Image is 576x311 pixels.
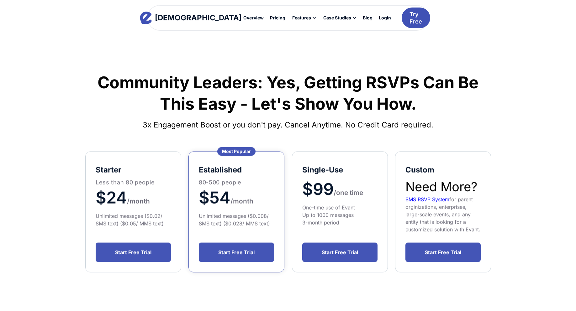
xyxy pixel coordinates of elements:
a: Overview [240,13,267,23]
div: Login [379,16,391,20]
h5: established [199,165,274,175]
div: Blog [363,16,373,20]
span: $24 [96,188,127,208]
div: Case Studies [320,13,360,23]
a: Start Free Trial [96,243,171,262]
h5: Single-Use [302,165,378,175]
span: /one time [334,189,363,197]
div: Case Studies [323,16,351,20]
div: Unlimited messages ($0.008/ SMS text) ($0.028/ MMS text) [199,212,274,227]
span: /month [127,197,150,205]
div: Try Free [410,11,422,25]
a: Try Free [402,8,430,29]
a: Blog [360,13,376,23]
h4: 3x Engagement Boost or you don't pay. Cancel Anytime. No Credit Card required. [85,117,491,132]
h1: Community Leaders: Yes, Getting RSVPs Can Be This Easy - Let's Show You How. [85,72,491,114]
div: Features [288,13,320,23]
span: / [230,197,233,205]
div: Pricing [270,16,285,20]
p: 80-500 people [199,178,274,187]
a: Start Free Trial [199,243,274,262]
div: Unlimited messages ($0.02/ SMS text) ($0.05/ MMS text) [96,212,171,227]
span: $99 [302,179,334,199]
a: SMS RSVP System [405,196,449,203]
span: month [233,197,253,205]
div: Features [292,16,311,20]
a: Start Free Trial [302,243,378,262]
a: month [233,188,253,208]
a: home [146,12,236,24]
h2: Need More? [405,178,481,196]
h5: starter [96,165,171,175]
a: Start Free Trial [405,243,481,262]
div: One-time use of Evant Up to 1000 messages 3-month period [302,204,378,226]
p: Less than 80 people [96,178,171,187]
div: Most Popular [217,147,256,156]
div: Overview [243,16,264,20]
a: Pricing [267,13,288,23]
div: [DEMOGRAPHIC_DATA] [155,14,242,22]
h5: Custom [405,165,481,175]
div: for parent orginizations, enterprises, large-scale events, and any entity that is looking for a c... [405,196,481,233]
span: $54 [199,188,230,208]
a: Login [376,13,394,23]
